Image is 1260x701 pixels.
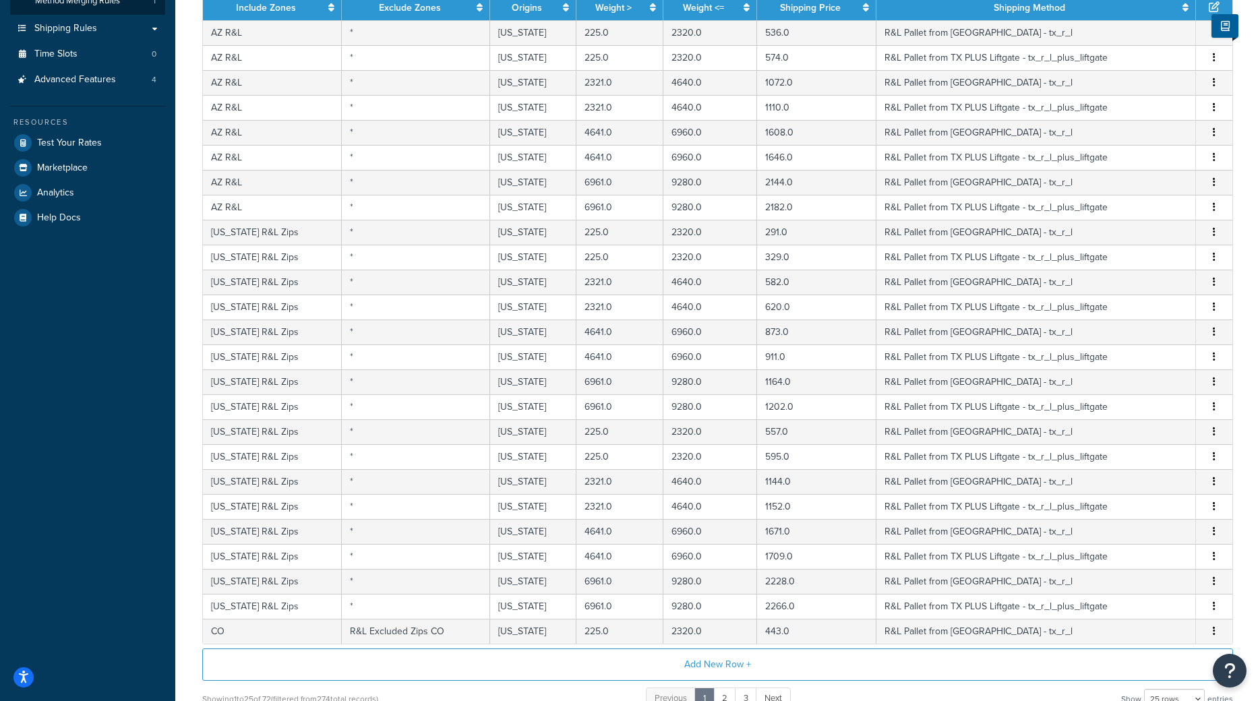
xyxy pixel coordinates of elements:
a: Origins [512,1,542,15]
a: Marketplace [10,156,165,180]
td: 6961.0 [576,394,663,419]
td: R&L Pallet from [GEOGRAPHIC_DATA] - tx_r_l [876,419,1196,444]
td: 2320.0 [663,220,757,245]
td: [US_STATE] [490,145,576,170]
td: [US_STATE] R&L Zips [203,594,342,619]
td: [US_STATE] [490,170,576,195]
td: 6961.0 [576,594,663,619]
td: [US_STATE] [490,295,576,319]
td: 620.0 [757,295,876,319]
td: 6961.0 [576,369,663,394]
td: [US_STATE] [490,519,576,544]
td: [US_STATE] [490,120,576,145]
td: [US_STATE] [490,619,576,644]
li: Advanced Features [10,67,165,92]
td: [US_STATE] R&L Zips [203,544,342,569]
td: [US_STATE] R&L Zips [203,494,342,519]
td: 873.0 [757,319,876,344]
span: Shipping Rules [34,23,97,34]
td: R&L Pallet from [GEOGRAPHIC_DATA] - tx_r_l [876,519,1196,544]
td: R&L Pallet from TX PLUS Liftgate - tx_r_l_plus_liftgate [876,245,1196,270]
td: R&L Pallet from [GEOGRAPHIC_DATA] - tx_r_l [876,469,1196,494]
a: Exclude Zones [379,1,441,15]
td: 2321.0 [576,295,663,319]
td: 225.0 [576,245,663,270]
td: [US_STATE] R&L Zips [203,319,342,344]
td: [US_STATE] R&L Zips [203,394,342,419]
a: Shipping Method [994,1,1065,15]
td: AZ R&L [203,95,342,120]
td: AZ R&L [203,70,342,95]
span: Time Slots [34,49,78,60]
td: R&L Pallet from TX PLUS Liftgate - tx_r_l_plus_liftgate [876,95,1196,120]
button: Open Resource Center [1213,654,1247,688]
div: Resources [10,117,165,128]
td: [US_STATE] [490,394,576,419]
td: 574.0 [757,45,876,70]
td: [US_STATE] R&L Zips [203,344,342,369]
td: 4641.0 [576,319,663,344]
td: 9280.0 [663,170,757,195]
td: R&L Pallet from [GEOGRAPHIC_DATA] - tx_r_l [876,70,1196,95]
td: 1709.0 [757,544,876,569]
td: 4641.0 [576,519,663,544]
a: Time Slots0 [10,42,165,67]
td: [US_STATE] R&L Zips [203,519,342,544]
td: 225.0 [576,444,663,469]
td: 911.0 [757,344,876,369]
span: Advanced Features [34,74,116,86]
td: 2228.0 [757,569,876,594]
td: R&L Pallet from TX PLUS Liftgate - tx_r_l_plus_liftgate [876,145,1196,170]
a: Shipping Rules [10,16,165,41]
button: Add New Row + [202,648,1233,681]
td: R&L Pallet from [GEOGRAPHIC_DATA] - tx_r_l [876,220,1196,245]
td: 6960.0 [663,544,757,569]
td: 2321.0 [576,270,663,295]
td: 225.0 [576,20,663,45]
td: 4640.0 [663,469,757,494]
td: [US_STATE] [490,419,576,444]
td: R&L Excluded Zips CO [342,619,490,644]
td: 1110.0 [757,95,876,120]
td: 1072.0 [757,70,876,95]
td: AZ R&L [203,20,342,45]
td: 2320.0 [663,45,757,70]
td: R&L Pallet from [GEOGRAPHIC_DATA] - tx_r_l [876,20,1196,45]
td: R&L Pallet from [GEOGRAPHIC_DATA] - tx_r_l [876,619,1196,644]
a: Weight > [595,1,632,15]
td: 2144.0 [757,170,876,195]
td: 4640.0 [663,95,757,120]
td: 1671.0 [757,519,876,544]
td: AZ R&L [203,145,342,170]
td: [US_STATE] R&L Zips [203,245,342,270]
td: [US_STATE] [490,45,576,70]
td: [US_STATE] [490,245,576,270]
td: R&L Pallet from [GEOGRAPHIC_DATA] - tx_r_l [876,270,1196,295]
a: Help Docs [10,206,165,230]
td: 4640.0 [663,70,757,95]
td: 443.0 [757,619,876,644]
td: [US_STATE] [490,544,576,569]
td: R&L Pallet from TX PLUS Liftgate - tx_r_l_plus_liftgate [876,444,1196,469]
td: 2266.0 [757,594,876,619]
td: 1608.0 [757,120,876,145]
td: R&L Pallet from TX PLUS Liftgate - tx_r_l_plus_liftgate [876,344,1196,369]
td: 4640.0 [663,295,757,319]
td: 225.0 [576,220,663,245]
td: R&L Pallet from [GEOGRAPHIC_DATA] - tx_r_l [876,369,1196,394]
a: Analytics [10,181,165,205]
td: [US_STATE] R&L Zips [203,295,342,319]
td: 6961.0 [576,569,663,594]
a: Shipping Price [780,1,841,15]
td: R&L Pallet from TX PLUS Liftgate - tx_r_l_plus_liftgate [876,494,1196,519]
td: [US_STATE] [490,270,576,295]
td: 4641.0 [576,544,663,569]
td: R&L Pallet from [GEOGRAPHIC_DATA] - tx_r_l [876,319,1196,344]
td: 557.0 [757,419,876,444]
td: 1202.0 [757,394,876,419]
td: [US_STATE] [490,95,576,120]
td: AZ R&L [203,120,342,145]
a: Advanced Features4 [10,67,165,92]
